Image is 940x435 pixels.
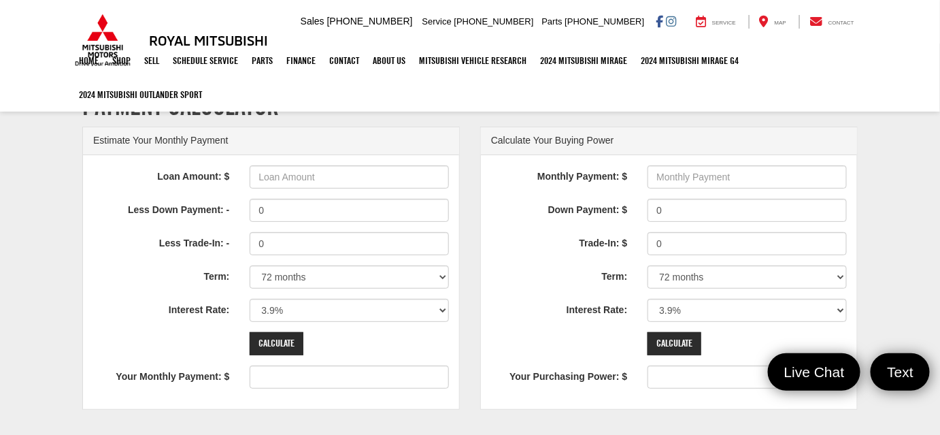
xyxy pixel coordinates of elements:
[137,44,166,78] a: Sell
[72,14,133,67] img: Mitsubishi
[83,366,239,384] label: Your Monthly Payment: $
[712,20,736,26] span: Service
[565,16,644,27] span: [PHONE_NUMBER]
[166,44,245,78] a: Schedule Service: Opens in a new tab
[322,44,366,78] a: Contact
[541,16,562,27] span: Parts
[799,15,865,29] a: Contact
[634,44,745,78] a: 2024 Mitsubishi Mirage G4
[83,265,239,284] label: Term:
[83,127,459,155] div: Estimate Your Monthly Payment
[481,165,637,184] label: Monthly Payment: $
[82,93,858,120] h1: Payment Calculator
[777,363,852,381] span: Live Chat
[280,44,322,78] a: Finance
[83,199,239,217] label: Less Down Payment: -
[454,16,534,27] span: [PHONE_NUMBER]
[149,33,268,48] h3: Royal Mitsubishi
[250,165,449,189] input: Loan Amount
[768,353,861,391] a: Live Chat
[481,127,857,155] div: Calculate Your Buying Power
[880,363,920,381] span: Text
[83,165,239,184] label: Loan Amount: $
[656,16,663,27] a: Facebook: Click to visit our Facebook page
[72,44,105,78] a: Home
[245,44,280,78] a: Parts: Opens in a new tab
[481,366,637,384] label: Your Purchasing Power: $
[105,44,137,78] a: Shop
[250,332,303,355] input: Calculate
[871,353,930,391] a: Text
[481,265,637,284] label: Term:
[412,44,533,78] a: Mitsubishi Vehicle Research
[749,15,796,29] a: Map
[828,20,854,26] span: Contact
[83,299,239,317] label: Interest Rate:
[648,165,847,189] input: Monthly Payment
[301,16,324,27] span: Sales
[83,232,239,251] label: Less Trade-In: -
[366,44,412,78] a: About Us
[72,78,209,112] a: 2024 Mitsubishi Outlander SPORT
[775,20,786,26] span: Map
[648,199,847,222] input: Down Payment
[686,15,746,29] a: Service
[648,332,701,355] input: Calculate
[327,16,413,27] span: [PHONE_NUMBER]
[481,232,637,251] label: Trade-In: $
[422,16,452,27] span: Service
[481,299,637,317] label: Interest Rate:
[481,199,637,217] label: Down Payment: $
[666,16,676,27] a: Instagram: Click to visit our Instagram page
[533,44,634,78] a: 2024 Mitsubishi Mirage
